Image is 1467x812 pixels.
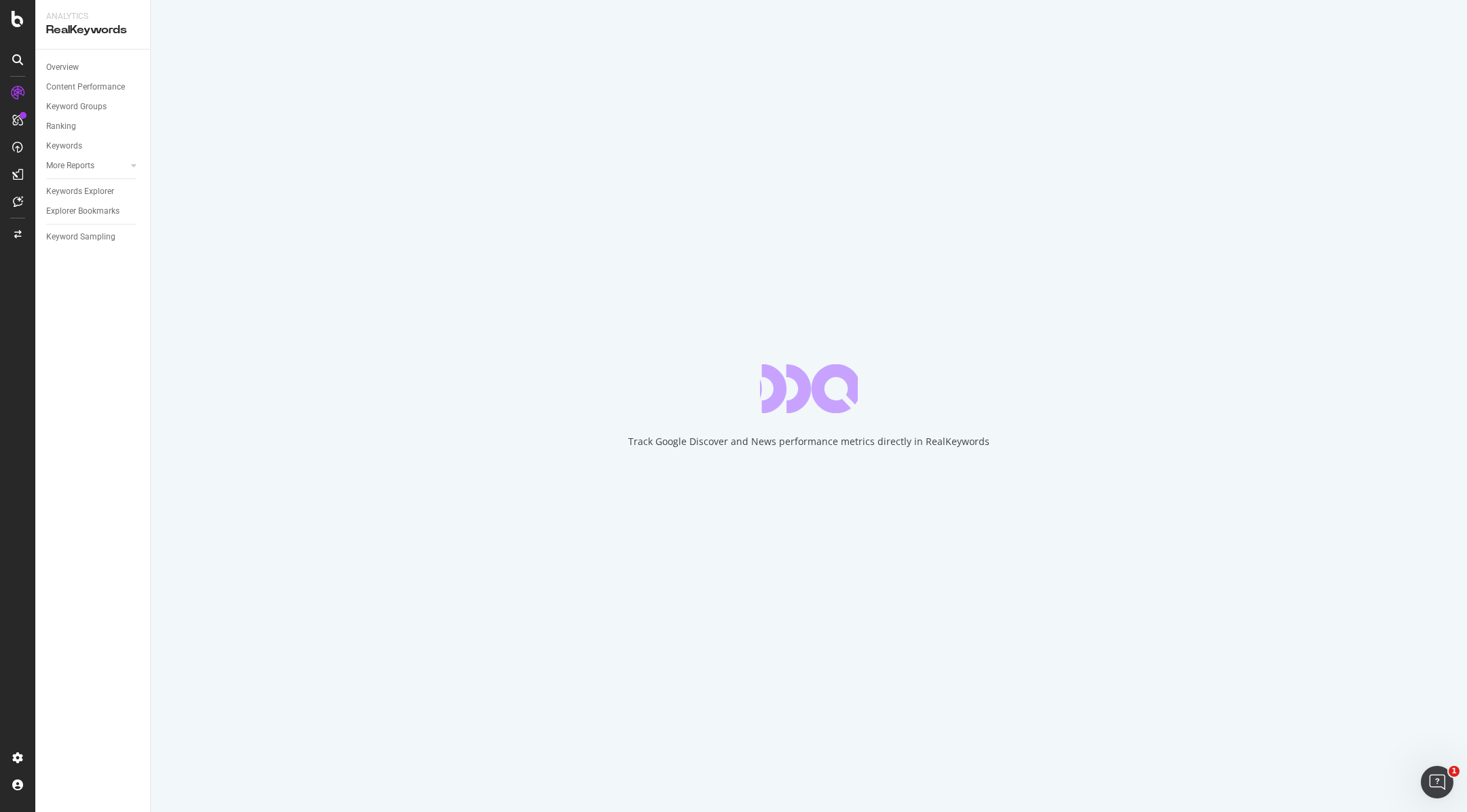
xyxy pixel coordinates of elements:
iframe: Intercom live chat [1421,766,1453,798]
a: Content Performance [46,80,141,94]
div: Analytics [46,11,139,22]
a: Keywords [46,139,141,153]
a: More Reports [46,159,127,173]
a: Keywords Explorer [46,185,141,199]
div: animation [760,364,858,413]
div: Content Performance [46,80,125,94]
div: Keywords Explorer [46,185,114,199]
div: Keyword Groups [46,100,107,114]
div: Track Google Discover and News performance metrics directly in RealKeywords [628,435,990,448]
a: Overview [46,60,141,75]
span: 1 [1449,766,1460,777]
div: RealKeywords [46,22,139,38]
div: Keyword Sampling [46,230,115,244]
div: Overview [46,60,79,75]
a: Explorer Bookmarks [46,204,141,218]
a: Keyword Groups [46,100,141,114]
a: Keyword Sampling [46,230,141,244]
div: Explorer Bookmarks [46,204,120,218]
a: Ranking [46,119,141,134]
div: More Reports [46,159,94,173]
div: Ranking [46,119,76,134]
div: Keywords [46,139,82,153]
